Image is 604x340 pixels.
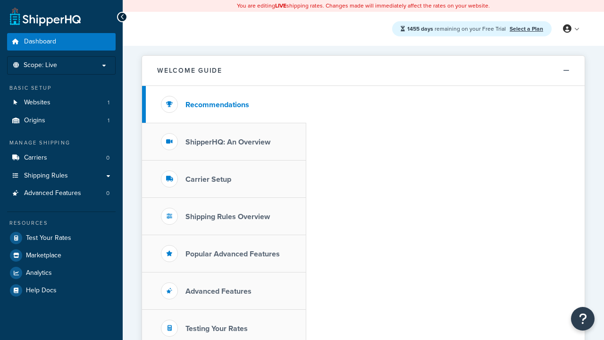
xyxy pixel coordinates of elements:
[24,189,81,197] span: Advanced Features
[7,84,116,92] div: Basic Setup
[26,234,71,242] span: Test Your Rates
[108,117,109,125] span: 1
[7,219,116,227] div: Resources
[185,250,280,258] h3: Popular Advanced Features
[7,185,116,202] a: Advanced Features0
[7,282,116,299] a: Help Docs
[24,172,68,180] span: Shipping Rules
[24,99,50,107] span: Websites
[7,94,116,111] a: Websites1
[7,33,116,51] a: Dashboard
[7,94,116,111] li: Websites
[185,324,248,333] h3: Testing Your Rates
[106,154,109,162] span: 0
[24,61,57,69] span: Scope: Live
[26,252,61,260] span: Marketplace
[407,25,433,33] strong: 1455 days
[185,138,270,146] h3: ShipperHQ: An Overview
[7,112,116,129] a: Origins1
[26,287,57,295] span: Help Docs
[24,117,45,125] span: Origins
[185,101,249,109] h3: Recommendations
[185,287,252,296] h3: Advanced Features
[7,167,116,185] a: Shipping Rules
[7,229,116,246] a: Test Your Rates
[7,149,116,167] li: Carriers
[7,185,116,202] li: Advanced Features
[571,307,595,331] button: Open Resource Center
[275,1,286,10] b: LIVE
[24,38,56,46] span: Dashboard
[26,269,52,277] span: Analytics
[24,154,47,162] span: Carriers
[510,25,543,33] a: Select a Plan
[7,112,116,129] li: Origins
[185,212,270,221] h3: Shipping Rules Overview
[7,264,116,281] a: Analytics
[7,149,116,167] a: Carriers0
[7,247,116,264] a: Marketplace
[106,189,109,197] span: 0
[142,56,585,86] button: Welcome Guide
[108,99,109,107] span: 1
[185,175,231,184] h3: Carrier Setup
[157,67,222,74] h2: Welcome Guide
[407,25,507,33] span: remaining on your Free Trial
[7,139,116,147] div: Manage Shipping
